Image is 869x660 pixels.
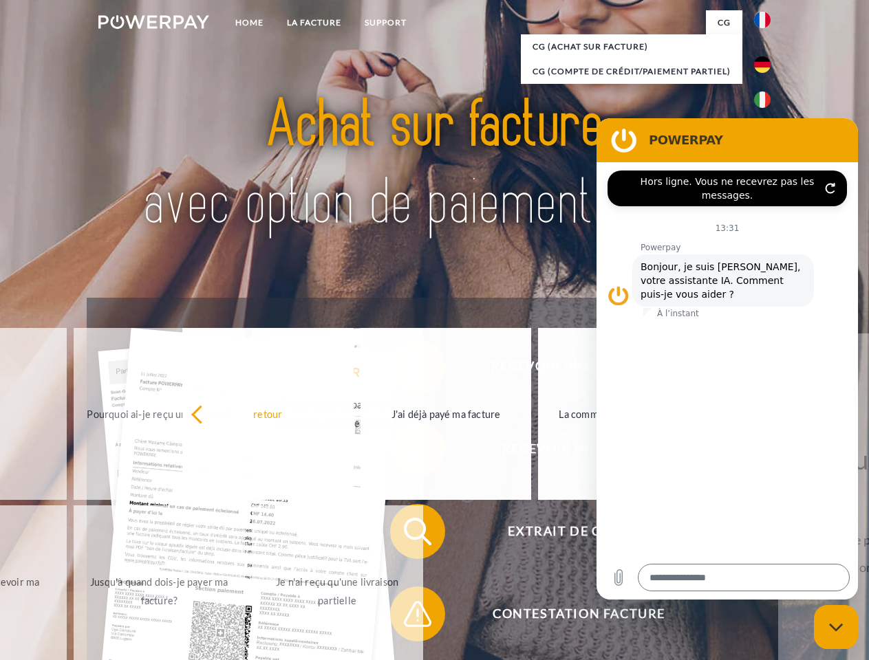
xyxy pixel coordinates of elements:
[275,10,353,35] a: LA FACTURE
[597,118,858,599] iframe: Fenêtre de messagerie
[410,504,747,559] span: Extrait de compte
[390,504,748,559] button: Extrait de compte
[191,404,345,423] div: retour
[521,59,742,84] a: CG (Compte de crédit/paiement partiel)
[82,404,237,423] div: Pourquoi ai-je reçu une facture?
[260,573,415,610] div: Je n'ai reçu qu'une livraison partielle
[410,586,747,641] span: Contestation Facture
[224,10,275,35] a: Home
[706,10,742,35] a: CG
[369,404,524,423] div: J'ai déjà payé ma facture
[754,12,771,28] img: fr
[814,605,858,649] iframe: Bouton de lancement de la fenêtre de messagerie, conversation en cours
[98,15,209,29] img: logo-powerpay-white.svg
[754,56,771,73] img: de
[521,34,742,59] a: CG (achat sur facture)
[131,66,738,263] img: title-powerpay_fr.svg
[82,573,237,610] div: Jusqu'à quand dois-je payer ma facture?
[546,404,701,423] div: La commande a été renvoyée
[754,91,771,108] img: it
[353,10,418,35] a: Support
[390,586,748,641] button: Contestation Facture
